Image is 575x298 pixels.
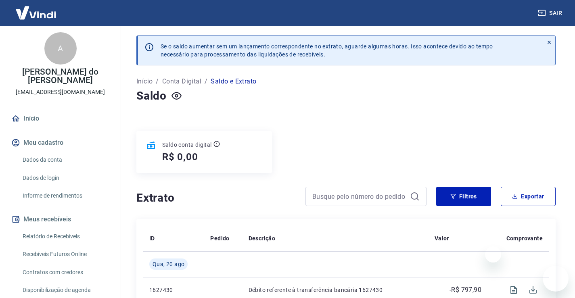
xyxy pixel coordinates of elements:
p: Saldo conta digital [162,141,212,149]
p: -R$ 797,90 [450,285,481,295]
p: Se o saldo aumentar sem um lançamento correspondente no extrato, aguarde algumas horas. Isso acon... [161,42,493,58]
a: Dados de login [19,170,111,186]
h4: Saldo [136,88,167,104]
span: Qua, 20 ago [153,260,184,268]
h5: R$ 0,00 [162,150,198,163]
button: Sair [536,6,565,21]
button: Meu cadastro [10,134,111,152]
p: / [156,77,159,86]
p: Descrição [249,234,276,242]
p: Valor [435,234,449,242]
input: Busque pelo número do pedido [312,190,407,202]
a: Conta Digital [162,77,201,86]
a: Início [10,110,111,127]
iframe: Fechar mensagem [485,246,501,263]
button: Filtros [436,187,491,206]
p: Comprovante [506,234,543,242]
p: 1627430 [149,286,197,294]
p: / [205,77,207,86]
p: ID [149,234,155,242]
p: Débito referente à transferência bancária 1627430 [249,286,422,294]
p: [PERSON_NAME] do [PERSON_NAME] [6,68,114,85]
div: A [44,32,77,65]
a: Relatório de Recebíveis [19,228,111,245]
p: [EMAIL_ADDRESS][DOMAIN_NAME] [16,88,105,96]
p: Saldo e Extrato [211,77,256,86]
a: Contratos com credores [19,264,111,281]
a: Início [136,77,153,86]
a: Recebíveis Futuros Online [19,246,111,263]
button: Exportar [501,187,556,206]
a: Dados da conta [19,152,111,168]
a: Informe de rendimentos [19,188,111,204]
img: Vindi [10,0,62,25]
button: Meus recebíveis [10,210,111,228]
h4: Extrato [136,190,296,206]
p: Pedido [210,234,229,242]
iframe: Botão para abrir a janela de mensagens [543,266,569,292]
